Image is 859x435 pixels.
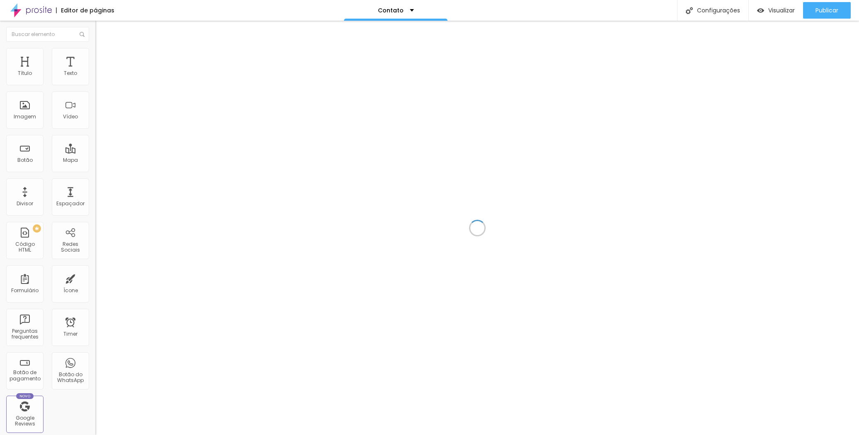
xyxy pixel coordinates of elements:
div: Título [18,70,32,76]
div: Editor de páginas [56,7,114,13]
div: Divisor [17,201,33,207]
div: Texto [64,70,77,76]
button: Publicar [803,2,851,19]
div: Imagem [14,114,36,120]
div: Botão de pagamento [8,370,41,382]
p: Contato [378,7,404,13]
img: view-1.svg [757,7,764,14]
div: Espaçador [56,201,85,207]
button: Visualizar [749,2,803,19]
div: Código HTML [8,241,41,253]
div: Mapa [63,157,78,163]
div: Botão [17,157,33,163]
div: Botão do WhatsApp [54,372,87,384]
img: Icone [80,32,85,37]
div: Vídeo [63,114,78,120]
img: Icone [686,7,693,14]
div: Formulário [11,288,39,293]
div: Google Reviews [8,415,41,427]
input: Buscar elemento [6,27,89,42]
div: Timer [63,331,77,337]
div: Perguntas frequentes [8,328,41,340]
span: Visualizar [768,7,795,14]
span: Publicar [815,7,838,14]
div: Novo [16,393,34,399]
div: Redes Sociais [54,241,87,253]
div: Ícone [63,288,78,293]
